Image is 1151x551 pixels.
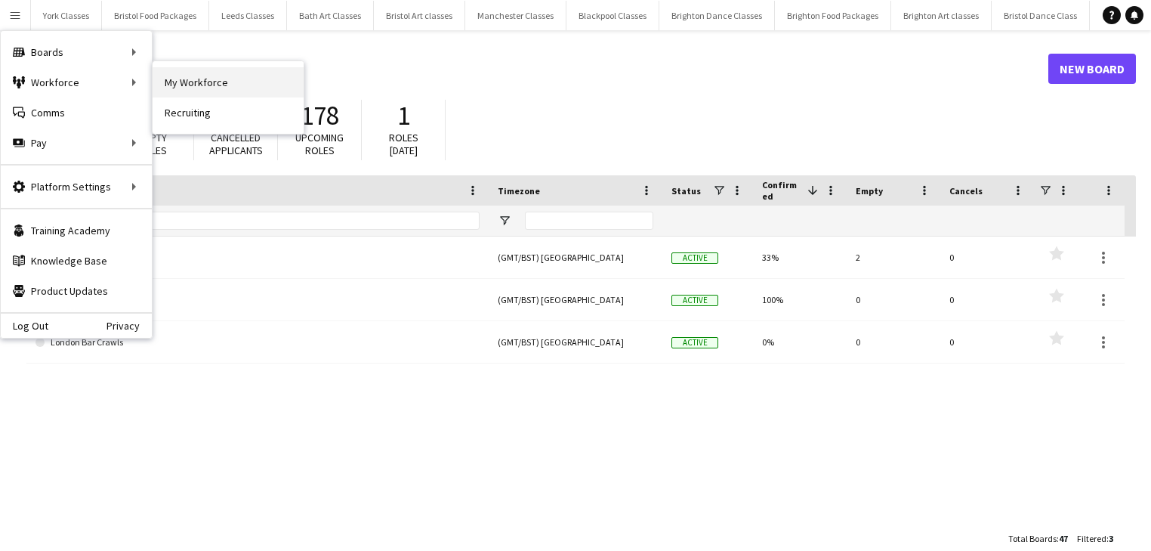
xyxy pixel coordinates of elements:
[1048,54,1136,84] a: New Board
[940,279,1034,320] div: 0
[753,237,847,278] div: 33%
[498,214,511,228] button: Open Filter Menu
[153,98,304,128] a: Recruiting
[992,1,1090,30] button: Bristol Dance Class
[847,321,940,363] div: 0
[1,276,152,306] a: Product Updates
[498,185,540,197] span: Timezone
[525,212,653,230] input: Timezone Filter Input
[389,131,418,157] span: Roles [DATE]
[1,37,152,67] div: Boards
[949,185,983,197] span: Cancels
[659,1,775,30] button: Brighton Dance Classes
[209,131,263,157] span: Cancelled applicants
[940,237,1034,278] div: 0
[153,67,304,98] a: My Workforce
[31,1,102,30] button: York Classes
[374,1,465,30] button: Bristol Art classes
[671,252,718,264] span: Active
[1,320,48,332] a: Log Out
[63,212,480,230] input: Board name Filter Input
[1,215,152,246] a: Training Academy
[1,172,152,202] div: Platform Settings
[847,237,940,278] div: 2
[35,237,480,279] a: London Dance Classes
[295,131,344,157] span: Upcoming roles
[775,1,891,30] button: Brighton Food Packages
[489,321,662,363] div: (GMT/BST) [GEOGRAPHIC_DATA]
[856,185,883,197] span: Empty
[1,67,152,98] div: Workforce
[753,321,847,363] div: 0%
[671,337,718,348] span: Active
[1059,533,1068,544] span: 47
[26,57,1048,80] h1: Boards
[847,279,940,320] div: 0
[489,237,662,278] div: (GMT/BST) [GEOGRAPHIC_DATA]
[102,1,209,30] button: Bristol Food Packages
[566,1,659,30] button: Blackpool Classes
[1,246,152,276] a: Knowledge Base
[671,295,718,306] span: Active
[1008,533,1057,544] span: Total Boards
[397,99,410,132] span: 1
[301,99,339,132] span: 178
[1109,533,1113,544] span: 3
[891,1,992,30] button: Brighton Art classes
[35,321,480,364] a: London Bar Crawls
[35,279,480,321] a: London Art Classes
[1,98,152,128] a: Comms
[209,1,287,30] button: Leeds Classes
[465,1,566,30] button: Manchester Classes
[940,321,1034,363] div: 0
[1077,533,1106,544] span: Filtered
[762,179,801,202] span: Confirmed
[287,1,374,30] button: Bath Art Classes
[671,185,701,197] span: Status
[489,279,662,320] div: (GMT/BST) [GEOGRAPHIC_DATA]
[753,279,847,320] div: 100%
[106,320,152,332] a: Privacy
[1,128,152,158] div: Pay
